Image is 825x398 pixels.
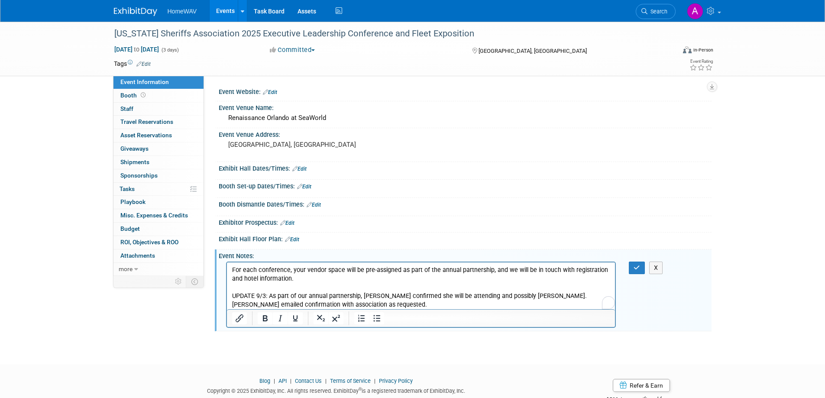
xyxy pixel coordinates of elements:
span: Booth [120,92,147,99]
div: Renaissance Orlando at SeaWorld [225,111,705,125]
a: Attachments [113,249,204,262]
button: Committed [267,45,318,55]
a: Budget [113,223,204,236]
a: Playbook [113,196,204,209]
a: Giveaways [113,142,204,155]
span: more [119,265,133,272]
img: Amanda Jasper [687,3,703,19]
a: Edit [307,202,321,208]
div: Exhibit Hall Floor Plan: [219,233,712,244]
button: Superscript [329,312,343,324]
button: Underline [288,312,303,324]
div: Event Venue Address: [219,128,712,139]
a: Edit [136,61,151,67]
div: Exhibitor Prospectus: [219,216,712,227]
button: Subscript [314,312,328,324]
a: API [278,378,287,384]
a: Edit [285,236,299,243]
a: Sponsorships [113,169,204,182]
a: Contact Us [295,378,322,384]
a: Shipments [113,156,204,169]
button: Bold [258,312,272,324]
a: ROI, Objectives & ROO [113,236,204,249]
button: Insert/edit link [232,312,247,324]
div: Event Rating [689,59,713,64]
span: Misc. Expenses & Credits [120,212,188,219]
img: ExhibitDay [114,7,157,16]
div: Event Website: [219,85,712,97]
button: X [649,262,663,274]
span: Search [647,8,667,15]
span: Attachments [120,252,155,259]
span: Playbook [120,198,146,205]
span: Asset Reservations [120,132,172,139]
span: Budget [120,225,140,232]
div: In-Person [693,47,713,53]
span: ROI, Objectives & ROO [120,239,178,246]
span: | [288,378,294,384]
span: [GEOGRAPHIC_DATA], [GEOGRAPHIC_DATA] [479,48,587,54]
div: Booth Set-up Dates/Times: [219,180,712,191]
span: (3 days) [161,47,179,53]
a: Edit [263,89,277,95]
a: Edit [292,166,307,172]
span: Shipments [120,159,149,165]
a: Privacy Policy [379,378,413,384]
div: Event Format [624,45,714,58]
div: Booth Dismantle Dates/Times: [219,198,712,209]
a: Refer & Earn [613,379,670,392]
div: [US_STATE] Sheriffs Association 2025 Executive Leadership Conference and Fleet Exposition [111,26,663,42]
img: Format-Inperson.png [683,46,692,53]
div: Event Notes: [219,249,712,260]
td: Toggle Event Tabs [186,276,204,287]
sup: ® [359,387,362,392]
pre: [GEOGRAPHIC_DATA], [GEOGRAPHIC_DATA] [228,141,414,149]
a: Tasks [113,183,204,196]
span: | [372,378,378,384]
button: Italic [273,312,288,324]
div: Copyright © 2025 ExhibitDay, Inc. All rights reserved. ExhibitDay is a registered trademark of Ex... [114,385,559,395]
span: HomeWAV [168,8,197,15]
span: Booth not reserved yet [139,92,147,98]
a: Edit [280,220,294,226]
a: Asset Reservations [113,129,204,142]
span: | [323,378,329,384]
span: Staff [120,105,133,112]
a: Staff [113,103,204,116]
a: Booth [113,89,204,102]
td: Tags [114,59,151,68]
span: Travel Reservations [120,118,173,125]
span: Event Information [120,78,169,85]
a: Travel Reservations [113,116,204,129]
a: more [113,263,204,276]
a: Misc. Expenses & Credits [113,209,204,222]
a: Event Information [113,76,204,89]
span: Tasks [120,185,135,192]
a: Terms of Service [330,378,371,384]
span: | [272,378,277,384]
span: Sponsorships [120,172,158,179]
div: Exhibit Hall Dates/Times: [219,162,712,173]
iframe: Rich Text Area [227,262,615,309]
td: Personalize Event Tab Strip [171,276,186,287]
a: Blog [259,378,270,384]
button: Numbered list [354,312,369,324]
button: Bullet list [369,312,384,324]
span: Giveaways [120,145,149,152]
span: [DATE] [DATE] [114,45,159,53]
a: Search [636,4,676,19]
a: Edit [297,184,311,190]
div: Event Venue Name: [219,101,712,112]
span: to [133,46,141,53]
